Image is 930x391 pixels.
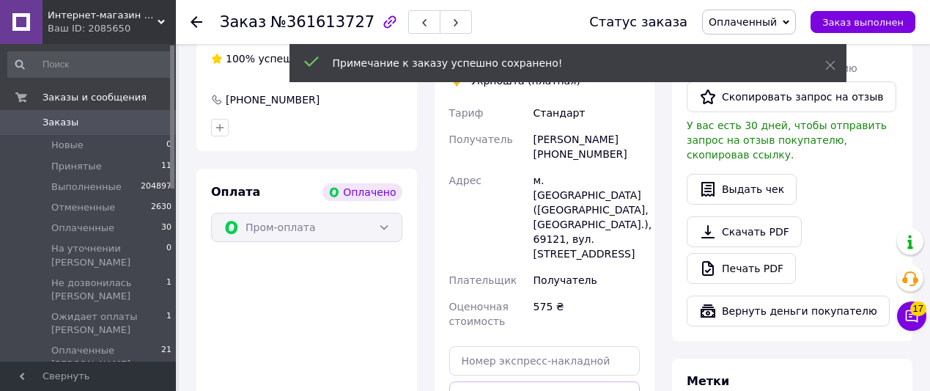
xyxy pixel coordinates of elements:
[166,310,171,337] span: 1
[166,242,171,268] span: 0
[270,13,374,31] span: №361613727
[151,201,171,214] span: 2630
[43,116,78,129] span: Заказы
[224,92,321,107] div: [PHONE_NUMBER]
[51,160,102,173] span: Принятые
[51,310,166,337] span: Ожидает оплаты [PERSON_NAME]
[48,9,158,22] span: Интернет-магазин "Assorti"
[51,242,166,268] span: На уточнении [PERSON_NAME]
[811,11,915,33] button: Заказ выполнен
[51,180,122,194] span: Выполненные
[51,344,161,370] span: Оплаченные [PERSON_NAME]
[191,15,202,29] div: Вернуться назад
[51,222,114,235] span: Оплаченные
[449,301,509,327] span: Оценочная стоимость
[449,107,484,119] span: Тариф
[161,160,171,173] span: 11
[48,22,176,35] div: Ваш ID: 2085650
[51,201,115,214] span: Отмененные
[531,267,643,293] div: Получатель
[161,222,171,235] span: 30
[226,53,255,65] span: 100%
[141,180,171,194] span: 204897
[43,91,147,104] span: Заказы и сообщения
[220,13,266,31] span: Заказ
[531,126,643,167] div: [PERSON_NAME] [PHONE_NUMBER]
[531,167,643,267] div: м. [GEOGRAPHIC_DATA] ([GEOGRAPHIC_DATA], [GEOGRAPHIC_DATA].), 69121, вул. [STREET_ADDRESS]
[51,139,84,152] span: Новые
[449,346,641,376] input: Номер экспресс-накладной
[333,56,789,70] div: Примечание к заказу успешно сохранено!
[687,81,896,112] button: Скопировать запрос на отзыв
[687,174,797,205] button: Выдать чек
[531,293,643,335] div: 575 ₴
[166,277,171,303] span: 1
[7,51,173,78] input: Поиск
[687,253,796,284] a: Печать PDF
[161,344,171,370] span: 21
[687,374,729,388] span: Метки
[709,16,777,28] span: Оплаченный
[449,134,513,145] span: Получатель
[897,302,926,331] button: Чат с покупателем17
[166,139,171,152] span: 0
[687,216,802,247] a: Скачать PDF
[910,302,926,316] span: 17
[589,15,687,29] div: Статус заказа
[822,17,904,28] span: Заказ выполнен
[211,51,361,66] div: успешных покупок
[51,277,166,303] span: Не дозвонилась [PERSON_NAME]
[687,120,887,161] span: У вас есть 30 дней, чтобы отправить запрос на отзыв покупателю, скопировав ссылку.
[687,296,890,326] button: Вернуть деньги покупателю
[449,274,517,286] span: Плательщик
[322,183,402,201] div: Оплачено
[687,62,857,74] span: Запрос на отзыв про компанию
[211,185,260,199] span: Оплата
[531,100,643,126] div: Стандарт
[449,175,481,186] span: Адрес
